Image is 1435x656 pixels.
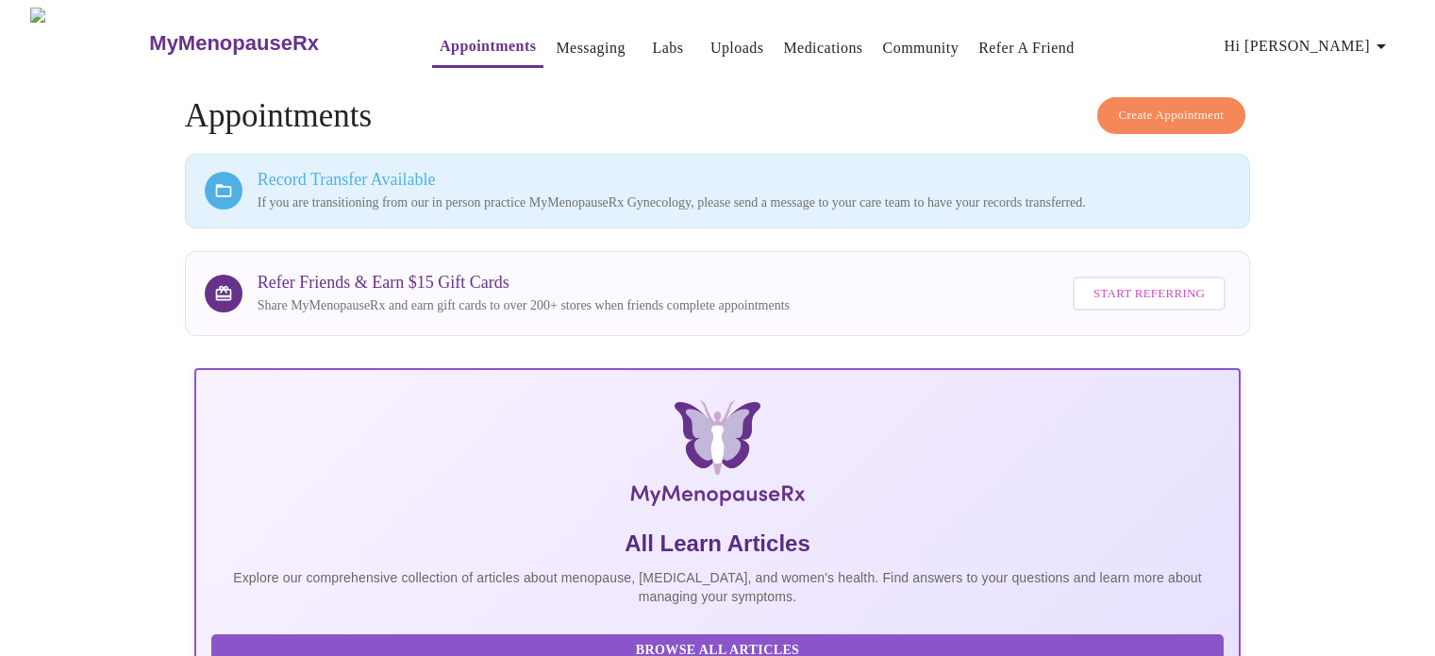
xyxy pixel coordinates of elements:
button: Refer a Friend [971,29,1082,67]
a: Medications [783,35,862,61]
a: Messaging [556,35,625,61]
h5: All Learn Articles [211,529,1225,559]
h3: Refer Friends & Earn $15 Gift Cards [258,273,790,293]
a: MyMenopauseRx [147,10,394,76]
a: Community [883,35,959,61]
button: Hi [PERSON_NAME] [1217,27,1400,65]
button: Start Referring [1073,277,1226,311]
span: Start Referring [1093,283,1205,305]
a: Labs [652,35,683,61]
button: Uploads [703,29,772,67]
button: Labs [638,29,698,67]
button: Messaging [548,29,632,67]
h3: MyMenopauseRx [149,31,319,56]
span: Hi [PERSON_NAME] [1225,33,1393,59]
img: MyMenopauseRx Logo [368,400,1066,513]
button: Appointments [432,27,543,68]
h4: Appointments [185,97,1251,135]
button: Community [876,29,967,67]
img: MyMenopauseRx Logo [30,8,147,78]
a: Appointments [440,33,536,59]
a: Refer a Friend [978,35,1075,61]
a: Start Referring [1068,267,1230,321]
p: Explore our comprehensive collection of articles about menopause, [MEDICAL_DATA], and women's hea... [211,568,1225,606]
a: Uploads [710,35,764,61]
span: Create Appointment [1119,105,1225,126]
p: Share MyMenopauseRx and earn gift cards to over 200+ stores when friends complete appointments [258,296,790,315]
button: Create Appointment [1097,97,1246,134]
p: If you are transitioning from our in person practice MyMenopauseRx Gynecology, please send a mess... [258,193,1231,212]
button: Medications [776,29,870,67]
h3: Record Transfer Available [258,170,1231,190]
